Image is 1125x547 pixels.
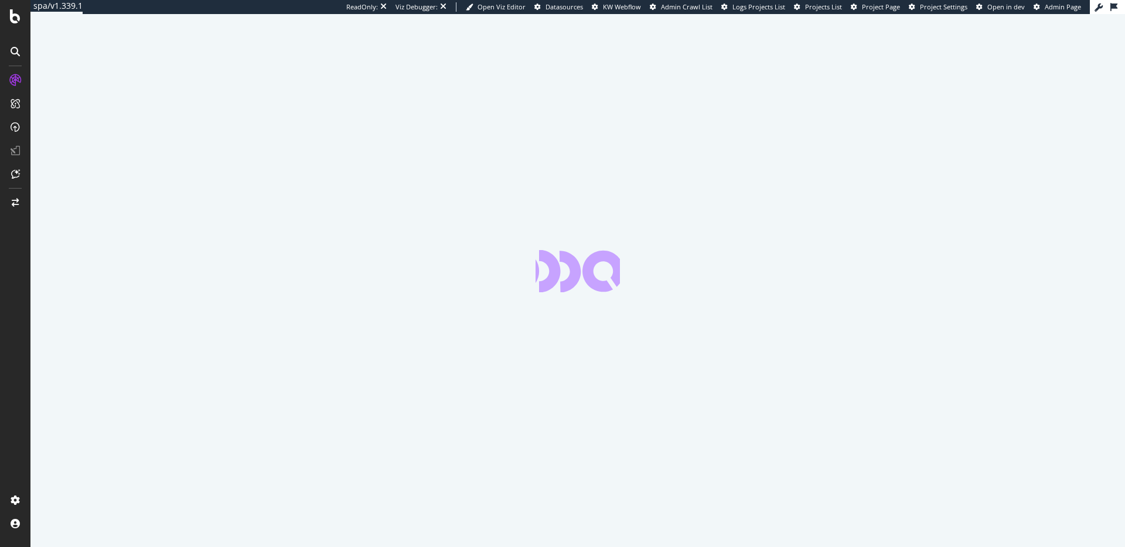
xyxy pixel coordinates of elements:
[721,2,785,12] a: Logs Projects List
[603,2,641,11] span: KW Webflow
[976,2,1025,12] a: Open in dev
[534,2,583,12] a: Datasources
[396,2,438,12] div: Viz Debugger:
[805,2,842,11] span: Projects List
[987,2,1025,11] span: Open in dev
[466,2,526,12] a: Open Viz Editor
[1034,2,1081,12] a: Admin Page
[851,2,900,12] a: Project Page
[794,2,842,12] a: Projects List
[862,2,900,11] span: Project Page
[650,2,712,12] a: Admin Crawl List
[661,2,712,11] span: Admin Crawl List
[346,2,378,12] div: ReadOnly:
[546,2,583,11] span: Datasources
[732,2,785,11] span: Logs Projects List
[920,2,967,11] span: Project Settings
[1045,2,1081,11] span: Admin Page
[909,2,967,12] a: Project Settings
[536,250,620,292] div: animation
[478,2,526,11] span: Open Viz Editor
[592,2,641,12] a: KW Webflow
